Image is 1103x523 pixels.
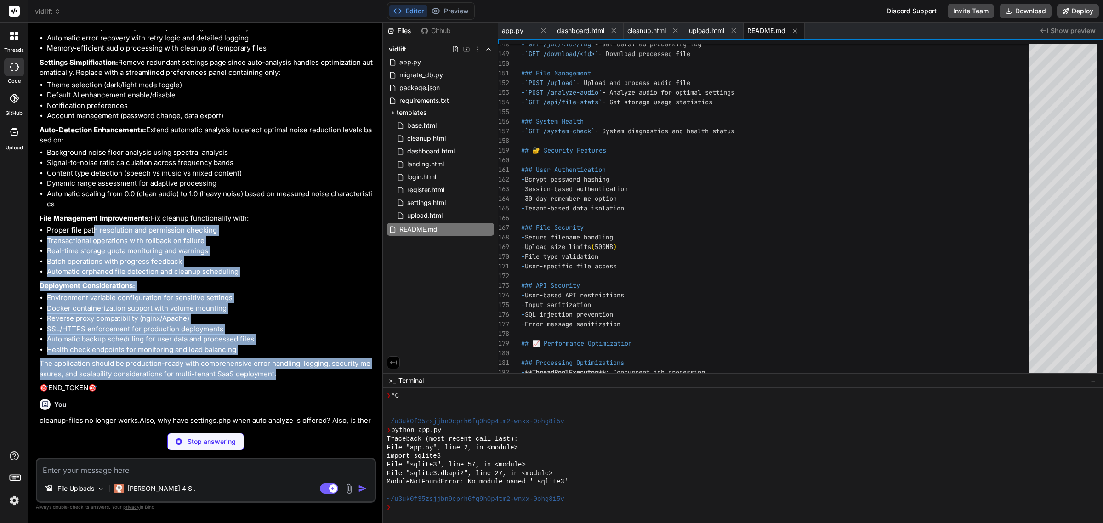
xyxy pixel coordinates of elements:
div: 151 [498,68,509,78]
div: 156 [498,117,509,126]
span: ### System Health [521,117,584,125]
span: `GET /api/file-stats` [525,98,602,106]
span: `GET /system-check` [525,127,595,135]
span: - [521,262,525,270]
div: 152 [498,78,509,88]
li: Environment variable configuration for sensitive settings [47,293,374,303]
span: SQL injection prevention [525,310,613,318]
span: Terminal [398,376,424,385]
span: - [521,252,525,261]
span: Input sanitization [525,301,591,309]
span: : Concurrent job processing [606,368,705,376]
span: - Get storage usage statistics [602,98,712,106]
span: README.md [398,224,438,235]
span: privacy [123,504,140,510]
span: upload.html [689,26,724,35]
button: − [1089,373,1097,388]
span: - System diagnostics and health status [595,127,734,135]
span: ❯ [387,426,392,435]
span: - [521,204,525,212]
span: User-based API restrictions [525,291,624,299]
span: User-specific file access [525,262,617,270]
span: - [521,98,525,106]
div: Discord Support [881,4,942,18]
img: Claude 4 Sonnet [114,484,124,493]
span: - [521,291,525,299]
span: Secure filename handling [525,233,613,241]
div: 155 [498,107,509,117]
h6: You [54,400,67,409]
span: settings.html [406,197,447,208]
span: Bcrypt password hashing [525,175,609,183]
li: Docker containerization support with volume mounting [47,303,374,314]
span: ### File Security [521,223,584,232]
div: 153 [498,88,509,97]
span: 500MB [595,243,613,251]
div: 176 [498,310,509,319]
span: `POST /upload` [525,79,576,87]
li: Automatic scaling from 0.0 (clean audio) to 1.0 (heavy noise) based on measured noise characteris... [47,189,374,210]
label: threads [4,46,24,54]
span: - [521,301,525,309]
p: Always double-check its answers. Your in Bind [36,503,376,512]
span: vidlift [389,45,406,54]
div: 167 [498,223,509,233]
span: - [521,368,525,376]
span: - Analyze audio for optimal settings [602,88,734,97]
span: dashboard.html [406,146,455,157]
strong: Deployment Considerations: [40,281,135,290]
div: 161 [498,165,509,175]
span: Tenant-based data isolation [525,204,624,212]
li: Dynamic range assessment for adaptive processing [47,178,374,189]
span: 30-day remember me option [525,194,617,203]
div: 174 [498,290,509,300]
span: `POST /analyze-audio` [525,88,602,97]
span: - [521,310,525,318]
div: 178 [498,329,509,339]
span: - Download processed file [598,50,690,58]
p: The application should be production-ready with comprehensive error handling, logging, security m... [40,358,374,379]
span: login.html [406,171,437,182]
span: Traceback (most recent call last): [387,435,518,443]
span: upload.html [406,210,443,221]
li: Proper file path resolution and permission checking [47,225,374,236]
strong: Settings Simplification: [40,58,118,67]
button: Invite Team [948,4,994,18]
li: Notification preferences [47,101,374,111]
div: 150 [498,59,509,68]
li: Automatic orphaned file detection and cleanup scheduling [47,267,374,277]
div: 168 [498,233,509,242]
span: ### API Security [521,281,580,290]
span: ## 🔐 Security Features [521,146,606,154]
div: 165 [498,204,509,213]
p: 🎯END_TOKEN🎯 [40,383,374,393]
span: ❯ [387,392,392,400]
span: - [521,233,525,241]
div: 164 [498,194,509,204]
button: Editor [389,5,427,17]
span: ### User Authentication [521,165,606,174]
div: 171 [498,261,509,271]
span: python app.py [391,426,441,435]
li: Automatic backup scheduling for user data and processed files [47,334,374,345]
span: - [521,88,525,97]
div: 160 [498,155,509,165]
li: Memory-efficient audio processing with cleanup of temporary files [47,43,374,54]
div: 177 [498,319,509,329]
div: 163 [498,184,509,194]
span: - [521,127,525,135]
p: [PERSON_NAME] 4 S.. [127,484,196,493]
img: attachment [344,483,354,494]
span: landing.html [406,159,445,170]
span: **ThreadPoolExecutor** [525,368,606,376]
li: Signal-to-noise ratio calculation across frequency bands [47,158,374,168]
li: Health check endpoints for monitoring and load balancing [47,345,374,355]
span: `GET /download/<id>` [525,50,598,58]
p: Remove redundant settings page since auto-analysis handles optimization automatically. Replace wi... [40,57,374,78]
span: ~/u3uk0f35zsjjbn9cprh6fq9h0p4tm2-wnxx-0ohg8i5v [387,417,564,426]
span: migrate_db.py [398,69,444,80]
button: Preview [427,5,472,17]
div: 180 [498,348,509,358]
span: cleanup.html [627,26,666,35]
div: 157 [498,126,509,136]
